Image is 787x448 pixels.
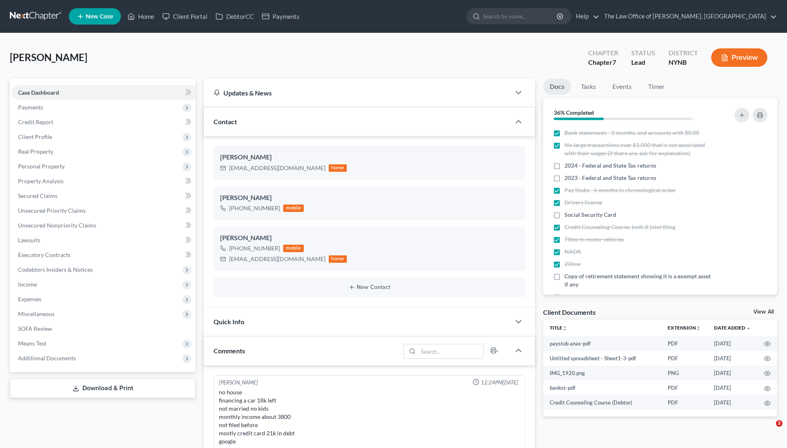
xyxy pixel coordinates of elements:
span: Expenses [18,296,41,302]
span: Contact [214,118,237,125]
a: Client Portal [158,9,212,24]
a: Titleunfold_more [550,325,567,331]
a: The Law Office of [PERSON_NAME], [GEOGRAPHIC_DATA] [600,9,777,24]
a: SOFA Review [11,321,196,336]
span: Zillow [564,260,581,268]
a: Credit Report [11,115,196,130]
span: Real Property [18,148,53,155]
span: Copy of retirement statement showing it is a exempt asset if any [564,272,712,289]
td: PDF [661,380,707,395]
div: home [329,255,347,263]
a: Unsecured Priority Claims [11,203,196,218]
span: Income [18,281,37,288]
div: Chapter [588,58,618,67]
span: Additional Documents [18,355,76,362]
span: Credit Report [18,118,53,125]
td: paystub anas-pdf [543,336,661,351]
span: SOFA Review [18,325,52,332]
span: Social Security Card [564,211,616,219]
div: mobile [283,205,304,212]
span: Comments [214,347,245,355]
td: IMG_1920.png [543,366,661,380]
div: District [669,48,698,58]
div: Chapter [588,48,618,58]
a: Date Added expand_more [714,325,751,331]
div: Client Documents [543,308,596,316]
a: Unsecured Nonpriority Claims [11,218,196,233]
iframe: Intercom live chat [759,420,779,440]
a: View All [753,309,774,315]
td: [DATE] [707,380,757,395]
span: Payments [18,104,43,111]
a: Tasks [574,79,603,95]
td: bankst-pdf [543,380,661,395]
div: [PERSON_NAME] [219,379,258,387]
i: expand_more [746,326,751,331]
a: Download & Print [10,379,196,398]
div: NYNB [669,58,698,67]
a: Events [606,79,638,95]
div: Status [631,48,655,58]
span: Means Test [18,340,46,347]
a: Lawsuits [11,233,196,248]
div: [EMAIL_ADDRESS][DOMAIN_NAME] [229,164,325,172]
i: unfold_more [562,326,567,331]
span: Client Profile [18,133,52,140]
div: [PERSON_NAME] [220,233,519,243]
span: Additional Creditors (Medical, or Creditors not on Credit Report) [564,293,712,309]
span: [PERSON_NAME] [10,51,87,63]
span: Codebtors Insiders & Notices [18,266,93,273]
div: [PERSON_NAME] [220,193,519,203]
a: Property Analysis [11,174,196,189]
div: [PHONE_NUMBER] [229,244,280,252]
td: [DATE] [707,336,757,351]
span: Credit Counseling Course, both if joint filing [564,223,676,231]
span: Bank statements - 3 months, and accounts with $0.00 [564,129,699,137]
div: [PERSON_NAME] [220,152,519,162]
a: Help [572,9,599,24]
i: unfold_more [696,326,701,331]
span: Case Dashboard [18,89,59,96]
a: Secured Claims [11,189,196,203]
span: Drivers license [564,198,602,207]
span: 2 [776,420,782,427]
span: 7 [612,58,616,66]
a: Executory Contracts [11,248,196,262]
span: Unsecured Nonpriority Claims [18,222,96,229]
span: NADA [564,248,581,256]
div: no house financing a car 18k left not married no kids monthly income about 3800 not filed before ... [219,388,520,446]
span: Titles to motor vehicles [564,235,624,243]
a: Docs [543,79,571,95]
span: Pay Stubs - 6 months in chronological order [564,186,676,194]
span: Secured Claims [18,192,57,199]
span: Executory Contracts [18,251,71,258]
td: PDF [661,395,707,410]
td: Untitled spreadsheet - Sheet1-3-pdf [543,351,661,366]
td: Credit Counseling Course (Debtor) [543,395,661,410]
button: New Contact [220,284,519,291]
div: [EMAIL_ADDRESS][DOMAIN_NAME] [229,255,325,263]
button: Preview [711,48,767,67]
a: Payments [258,9,304,24]
a: DebtorCC [212,9,258,24]
strong: 36% Completed [554,109,594,116]
span: Miscellaneous [18,310,55,317]
a: Timer [641,79,671,95]
span: Personal Property [18,163,65,170]
div: [PHONE_NUMBER] [229,204,280,212]
span: Lawsuits [18,237,40,243]
input: Search by name... [483,9,558,24]
a: Extensionunfold_more [668,325,701,331]
td: [DATE] [707,395,757,410]
span: Unsecured Priority Claims [18,207,86,214]
div: Lead [631,58,655,67]
span: No large transactions over $1,000 that is not associated with their wages (if there are, ask for ... [564,141,712,157]
span: 12:24PM[DATE] [481,379,518,387]
td: PNG [661,366,707,380]
span: Quick Info [214,318,244,325]
td: PDF [661,336,707,351]
span: 2024 - Federal and State Tax returns [564,161,656,170]
td: [DATE] [707,351,757,366]
span: New Case [86,14,113,20]
td: [DATE] [707,366,757,380]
